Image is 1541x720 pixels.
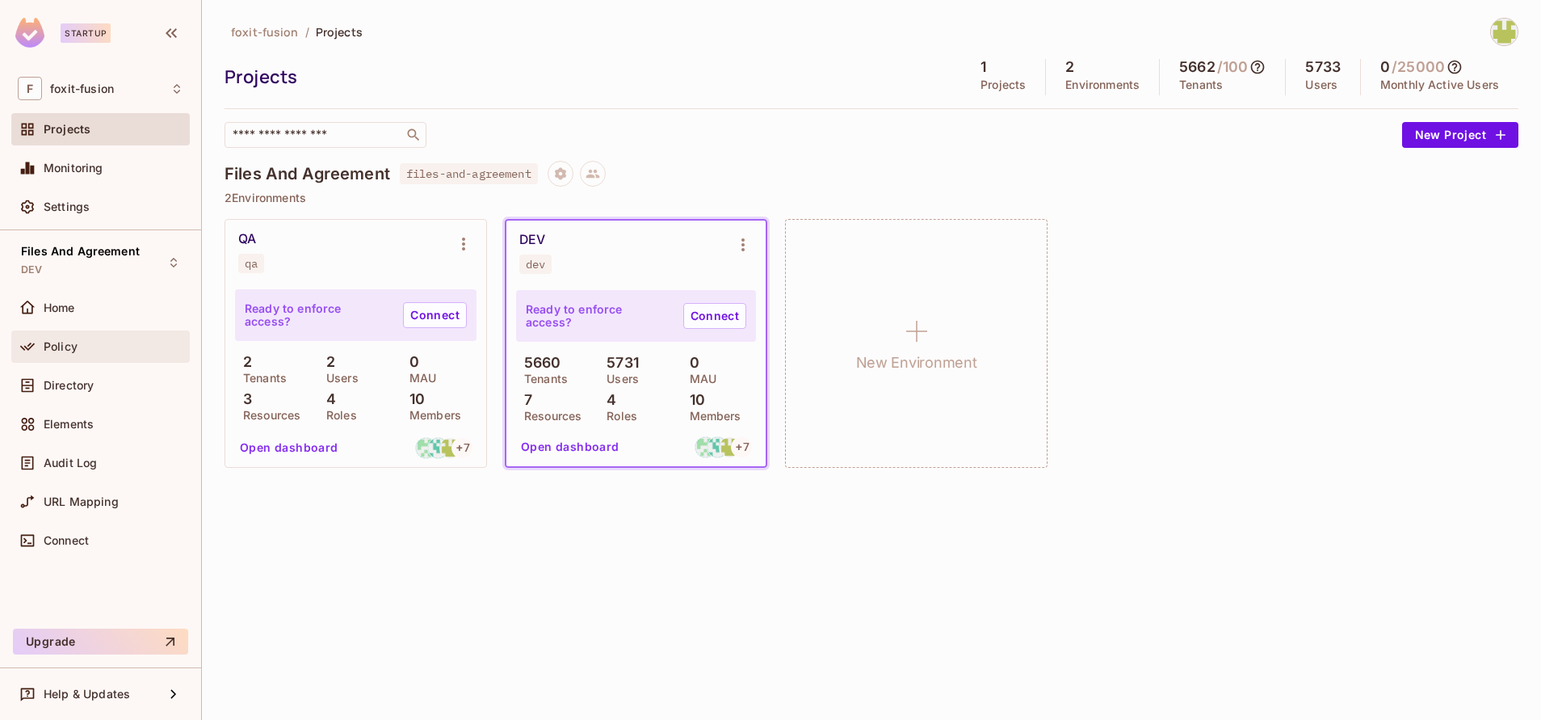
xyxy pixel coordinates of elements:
p: 2 [318,354,335,370]
span: files-and-agreement [400,163,538,184]
p: Projects [980,78,1026,91]
p: Resources [235,409,300,422]
li: / [305,24,309,40]
span: foxit-fusion [231,24,299,40]
button: Environment settings [727,229,759,261]
p: Ready to enforce access? [526,303,670,329]
p: 3 [235,391,252,407]
span: Elements [44,418,94,431]
span: URL Mapping [44,495,119,508]
span: Connect [44,534,89,547]
p: 4 [598,392,616,408]
a: Connect [683,303,746,329]
span: Monitoring [44,162,103,175]
p: Tenants [235,372,287,385]
span: Help & Updates [44,688,130,701]
span: Projects [316,24,363,40]
h5: 5733 [1305,59,1341,75]
p: MAU [682,373,716,385]
p: 5660 [516,355,561,371]
h5: / 25000 [1392,59,1445,75]
button: Environment settings [447,228,480,260]
p: Roles [598,410,637,423]
p: Environments [1065,78,1140,91]
p: MAU [401,372,436,385]
img: girija_dwivedi@foxitsoftware.com [1491,19,1518,45]
h5: 0 [1380,59,1390,75]
button: Open dashboard [233,435,345,461]
img: kevin_coronel@foxitsoftware.com [695,437,716,457]
p: 2 Environments [225,192,1518,204]
span: + 7 [736,441,749,453]
div: Projects [225,65,953,89]
span: Directory [44,379,94,392]
img: girija_dwivedi@foxitsoftware.com [440,438,460,458]
h5: 5662 [1179,59,1216,75]
p: Monthly Active Users [1380,78,1499,91]
p: Roles [318,409,357,422]
span: Workspace: foxit-fusion [50,82,114,95]
p: Users [1305,78,1337,91]
div: Startup [61,23,111,43]
p: Tenants [1179,78,1223,91]
h1: New Environment [856,351,977,375]
div: DEV [519,232,545,248]
img: c-mariano_salas@foxitsoftware.com [428,438,448,458]
div: qa [245,257,258,270]
p: Resources [516,410,582,423]
p: 2 [235,354,252,370]
p: 7 [516,392,532,408]
p: Members [682,410,741,423]
div: QA [238,231,256,247]
p: 4 [318,391,336,407]
button: Open dashboard [514,434,626,460]
span: Project settings [548,169,573,184]
p: Users [318,372,359,385]
span: + 7 [456,442,469,453]
img: SReyMgAAAABJRU5ErkJggg== [15,18,44,48]
h5: / 100 [1217,59,1249,75]
span: DEV [21,263,42,276]
p: Ready to enforce access? [245,302,390,328]
a: Connect [403,302,467,328]
h5: 1 [980,59,986,75]
h5: 2 [1065,59,1074,75]
span: Policy [44,340,78,353]
img: c-mariano_salas@foxitsoftware.com [708,437,728,457]
h4: Files And Agreement [225,164,390,183]
button: Upgrade [13,629,188,655]
p: 0 [682,355,699,371]
p: Members [401,409,461,422]
span: Audit Log [44,457,97,469]
span: Projects [44,123,90,136]
p: Tenants [516,373,568,385]
span: Home [44,301,75,314]
p: 5731 [598,355,639,371]
span: Files And Agreement [21,245,140,258]
div: dev [526,258,545,271]
img: girija_dwivedi@foxitsoftware.com [720,437,740,457]
p: 0 [401,354,419,370]
p: Users [598,373,639,385]
span: Settings [44,200,90,213]
img: kevin_coronel@foxitsoftware.com [416,438,436,458]
p: 10 [682,392,705,408]
span: F [18,77,42,100]
button: New Project [1402,122,1518,148]
p: 10 [401,391,425,407]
